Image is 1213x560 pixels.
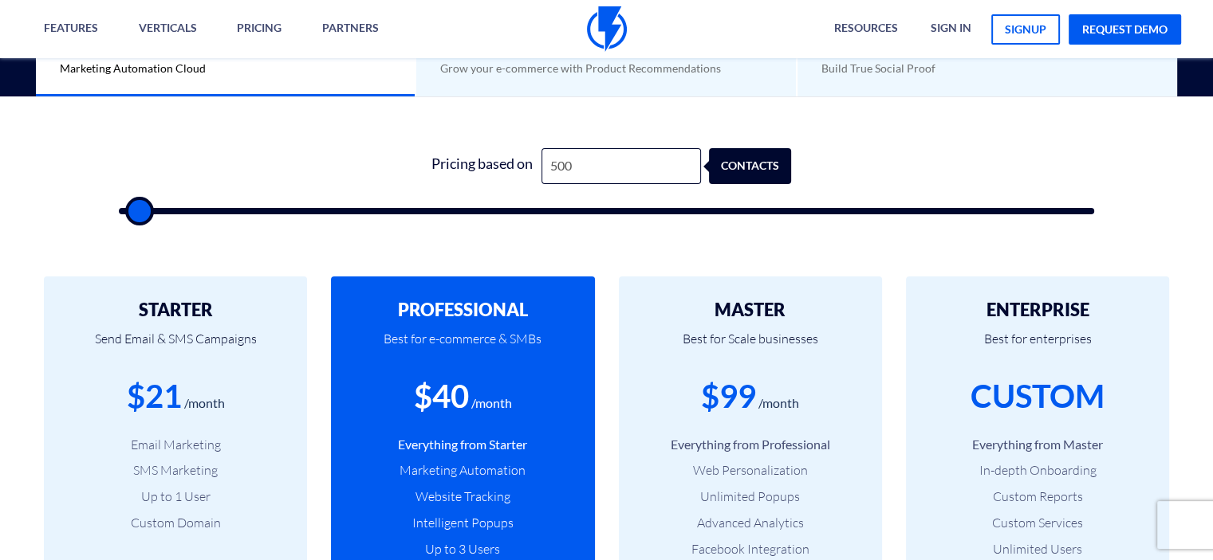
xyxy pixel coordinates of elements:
[758,394,799,413] div: /month
[68,319,283,374] p: Send Email & SMS Campaigns
[930,436,1145,454] li: Everything from Master
[930,540,1145,558] li: Unlimited Users
[971,374,1105,419] div: CUSTOM
[471,394,512,413] div: /month
[930,461,1145,480] li: In-depth Onboarding
[643,436,858,454] li: Everything from Professional
[68,300,283,319] h2: STARTER
[701,374,756,419] div: $99
[440,61,721,75] span: Grow your e-commerce with Product Recommendations
[355,540,570,558] li: Up to 3 Users
[184,394,225,413] div: /month
[422,148,542,184] div: Pricing based on
[355,300,570,319] h2: PROFESSIONAL
[643,514,858,532] li: Advanced Analytics
[355,436,570,454] li: Everything from Starter
[414,374,469,419] div: $40
[355,514,570,532] li: Intelligent Popups
[1069,14,1181,45] a: request demo
[643,319,858,374] p: Best for Scale businesses
[68,514,283,532] li: Custom Domain
[991,14,1060,45] a: signup
[643,540,858,558] li: Facebook Integration
[821,61,935,75] span: Build True Social Proof
[355,488,570,506] li: Website Tracking
[930,319,1145,374] p: Best for enterprises
[68,436,283,454] li: Email Marketing
[68,488,283,506] li: Up to 1 User
[60,61,206,75] span: Marketing Automation Cloud
[127,374,182,419] div: $21
[717,148,799,184] div: contacts
[643,461,858,480] li: Web Personalization
[355,319,570,374] p: Best for e-commerce & SMBs
[643,488,858,506] li: Unlimited Popups
[930,514,1145,532] li: Custom Services
[68,461,283,480] li: SMS Marketing
[930,300,1145,319] h2: ENTERPRISE
[355,461,570,480] li: Marketing Automation
[643,300,858,319] h2: MASTER
[930,488,1145,506] li: Custom Reports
